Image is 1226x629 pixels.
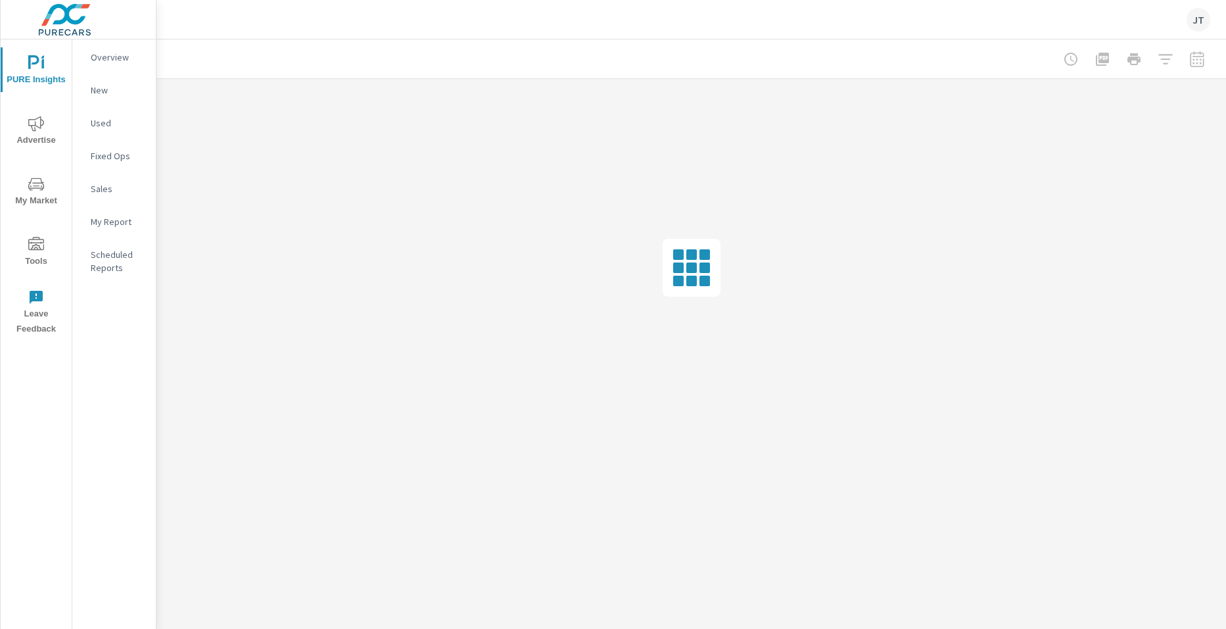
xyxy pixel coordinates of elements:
[91,51,145,64] p: Overview
[1,39,72,342] div: nav menu
[5,289,68,337] span: Leave Feedback
[72,245,156,278] div: Scheduled Reports
[72,146,156,166] div: Fixed Ops
[72,47,156,67] div: Overview
[72,179,156,199] div: Sales
[72,80,156,100] div: New
[91,182,145,195] p: Sales
[72,212,156,232] div: My Report
[5,176,68,209] span: My Market
[91,248,145,274] p: Scheduled Reports
[5,55,68,88] span: PURE Insights
[91,84,145,97] p: New
[5,116,68,148] span: Advertise
[5,237,68,269] span: Tools
[1187,8,1210,32] div: JT
[91,149,145,163] p: Fixed Ops
[72,113,156,133] div: Used
[91,215,145,228] p: My Report
[91,116,145,130] p: Used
